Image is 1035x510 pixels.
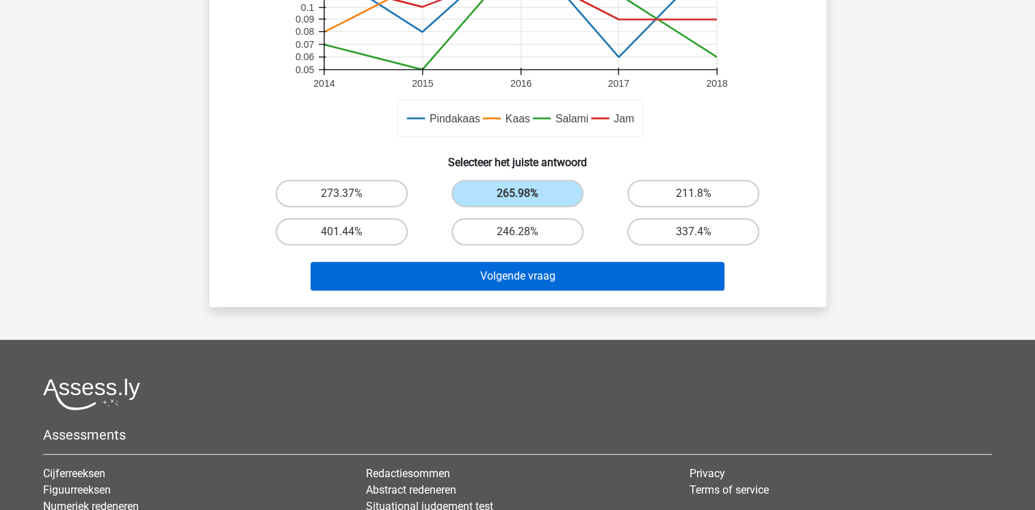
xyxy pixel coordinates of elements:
a: Terms of service [690,483,769,496]
text: 0.07 [295,39,314,50]
button: Volgende vraag [311,262,724,291]
text: 0.09 [295,14,314,25]
text: Pindakaas [429,113,480,124]
text: 0.06 [295,51,314,62]
text: Salami [555,113,588,124]
h5: Assessments [43,427,992,443]
a: Cijferreeksen [43,467,105,480]
a: Abstract redeneren [366,483,456,496]
text: 0.08 [295,27,314,38]
text: 0.05 [295,64,314,75]
text: Kaas [505,113,529,124]
text: 0.1 [300,2,314,13]
label: 337.4% [627,218,759,245]
h6: Selecteer het juiste antwoord [231,145,804,169]
a: Figuurreeksen [43,483,111,496]
label: 246.28% [451,218,584,245]
label: 265.98% [451,180,584,207]
text: 2015 [412,78,433,89]
text: 2014 [313,78,335,89]
img: Assessly logo [43,378,140,410]
text: 2017 [607,78,629,89]
text: 2016 [510,78,531,89]
a: Privacy [690,467,725,480]
text: Jam [614,113,634,124]
text: 2018 [706,78,727,89]
label: 273.37% [276,180,408,207]
label: 401.44% [276,218,408,245]
a: Redactiesommen [366,467,450,480]
label: 211.8% [627,180,759,207]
